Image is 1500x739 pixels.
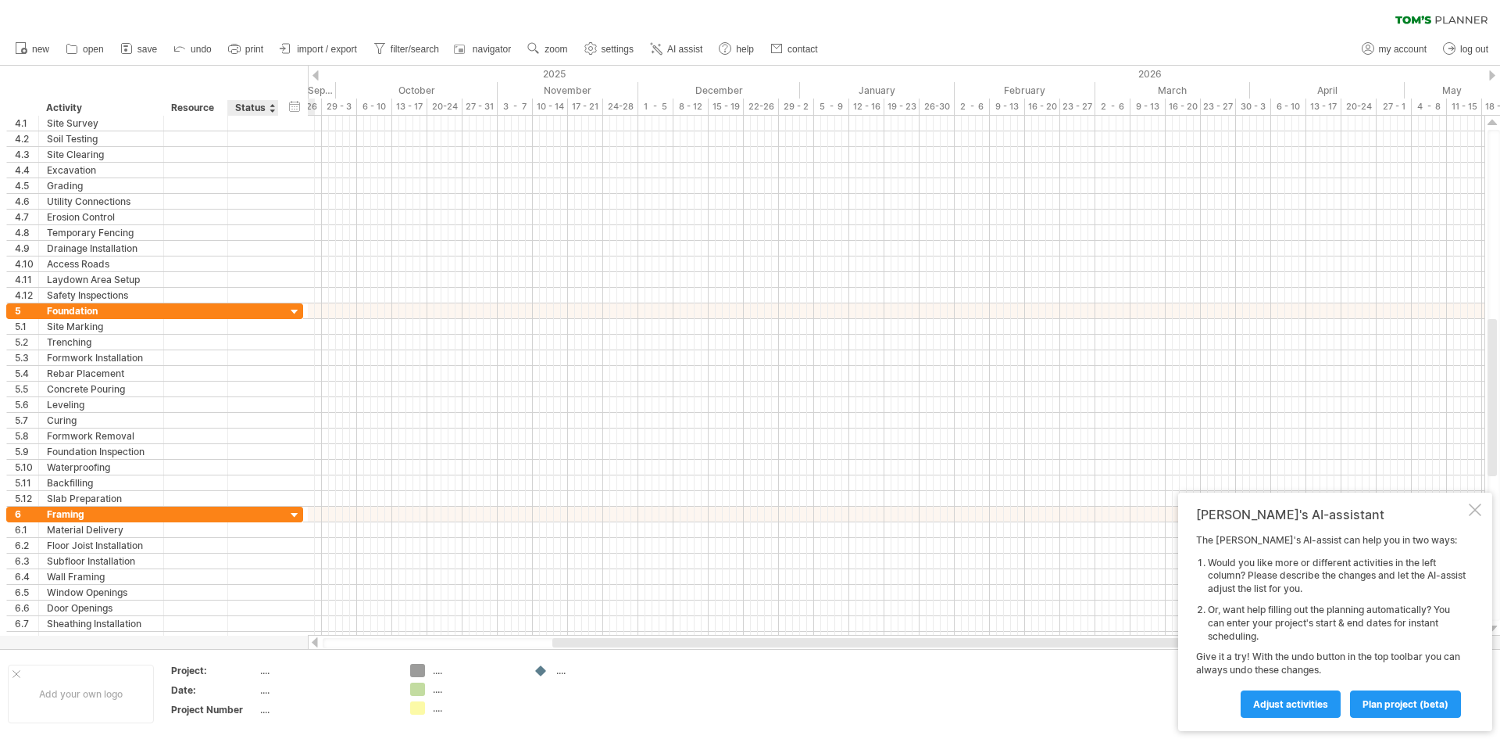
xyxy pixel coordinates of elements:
span: print [245,44,263,55]
div: 6.5 [15,585,38,600]
div: 6.3 [15,554,38,569]
div: 13 - 17 [392,99,427,115]
span: log out [1460,44,1488,55]
a: save [116,39,162,59]
a: log out [1439,39,1493,59]
div: 4.12 [15,288,38,303]
div: 5.11 [15,475,38,490]
div: 6.4 [15,569,38,584]
div: Backfilling [47,475,155,490]
a: new [11,39,54,59]
div: 4.2 [15,131,38,146]
div: 24-28 [603,99,638,115]
div: 16 - 20 [1166,99,1201,115]
div: Date: [171,683,257,697]
div: 4.7 [15,210,38,224]
span: navigator [473,44,511,55]
div: Erosion Control [47,210,155,224]
div: 20-24 [427,99,462,115]
div: 26-30 [920,99,955,115]
div: 5 [15,303,38,318]
div: March 2026 [1095,82,1250,99]
div: 6.8 [15,632,38,647]
div: November 2025 [498,82,638,99]
div: 4.10 [15,256,38,271]
div: Status [235,100,270,116]
div: .... [433,683,518,696]
a: help [715,39,759,59]
div: 5.5 [15,382,38,396]
span: import / export [297,44,357,55]
div: Wall Framing [47,569,155,584]
span: zoom [545,44,567,55]
div: December 2025 [638,82,800,99]
div: 5 - 9 [814,99,849,115]
div: 4.11 [15,272,38,287]
div: 29 - 3 [322,99,357,115]
div: 27 - 31 [462,99,498,115]
div: Foundation [47,303,155,318]
div: 6.2 [15,538,38,553]
div: 10 - 14 [533,99,568,115]
div: 2 - 6 [1095,99,1130,115]
div: Site Clearing [47,147,155,162]
a: contact [766,39,823,59]
div: 11 - 15 [1447,99,1482,115]
div: Slab Preparation [47,491,155,506]
a: filter/search [370,39,444,59]
div: 5.9 [15,444,38,459]
span: plan project (beta) [1362,698,1448,710]
div: Framing [47,507,155,522]
div: 5.3 [15,350,38,365]
div: 4.9 [15,241,38,256]
div: 6.1 [15,522,38,537]
div: Excavation [47,163,155,178]
div: Trenching [47,335,155,350]
div: .... [260,703,391,716]
div: 6 [15,507,38,522]
div: 4.1 [15,116,38,131]
div: Resource [171,100,219,116]
div: .... [433,664,518,677]
div: 23 - 27 [1060,99,1095,115]
div: Curing [47,413,155,428]
div: 6 - 10 [1271,99,1306,115]
div: 4.8 [15,225,38,240]
li: Would you like more or different activities in the left column? Please describe the changes and l... [1208,557,1466,596]
div: Temporary Fencing [47,225,155,240]
div: 15 - 19 [709,99,744,115]
div: 4.4 [15,163,38,178]
div: 5.7 [15,413,38,428]
div: Drainage Installation [47,241,155,256]
div: 29 - 2 [779,99,814,115]
div: .... [260,683,391,697]
div: The [PERSON_NAME]'s AI-assist can help you in two ways: Give it a try! With the undo button in th... [1196,534,1466,717]
div: 19 - 23 [884,99,920,115]
div: Leveling [47,397,155,412]
div: Access Roads [47,256,155,271]
span: contact [787,44,818,55]
div: Roof Truss Installation [47,632,155,647]
div: Project Number [171,703,257,716]
div: 4.3 [15,147,38,162]
span: undo [191,44,212,55]
a: zoom [523,39,572,59]
div: Window Openings [47,585,155,600]
div: 22-26 [744,99,779,115]
div: October 2025 [336,82,498,99]
div: January 2026 [800,82,955,99]
div: Soil Testing [47,131,155,146]
div: 20-24 [1341,99,1377,115]
a: import / export [276,39,362,59]
a: my account [1358,39,1431,59]
div: February 2026 [955,82,1095,99]
div: 5.1 [15,319,38,334]
div: 12 - 16 [849,99,884,115]
div: 6 - 10 [357,99,392,115]
div: .... [433,701,518,715]
div: Site Marking [47,319,155,334]
span: settings [602,44,634,55]
a: plan project (beta) [1350,691,1461,718]
span: open [83,44,104,55]
div: Material Delivery [47,522,155,537]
